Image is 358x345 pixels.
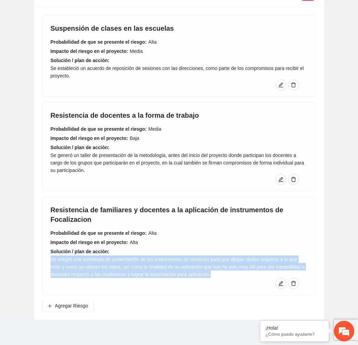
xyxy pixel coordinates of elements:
[51,66,304,78] span: Se estableció un acuerdo de reposición de sesiones con las direcciones, como parte de los comprom...
[48,304,52,309] span: plus
[51,58,110,63] strong: Solución / plan de acción:
[288,174,299,185] button: delete
[51,249,110,254] strong: Solución / plan de acción:
[289,281,299,286] span: delete
[276,281,286,286] span: edit
[51,111,199,120] h4: Resistencia de docentes a la forma de trabajo
[276,174,287,185] button: edit
[288,278,299,289] button: delete
[55,302,88,310] span: Agregar Riesgo
[276,278,287,289] button: edit
[51,126,147,132] strong: Probabilidad de que se presente el riesgo:
[36,35,115,44] div: Chatee con nosotros ahora
[51,135,128,141] strong: Impacto del riesgo en el proyecto:
[130,240,138,245] span: Alta
[130,48,143,54] span: Media
[51,145,110,150] strong: Solución / plan de acción:
[289,82,299,88] span: delete
[148,126,161,132] span: Media
[3,186,130,210] textarea: Escriba su mensaje y pulse “Intro”
[148,39,157,45] span: Alta
[51,153,304,173] span: Se generó un taller de presentación de la metodología, antes del inicio del proyecto donde partic...
[51,205,308,224] h4: Resistencia de familiares y docentes a la aplicación de instrumentos de Focalizacion
[276,177,286,182] span: edit
[51,24,174,33] h4: Suspensión de clases en las escuelas
[51,230,147,236] strong: Probabilidad de que se presente el riesgo:
[112,3,129,20] div: Minimizar ventana de chat en vivo
[276,82,286,88] span: edit
[42,301,94,312] button: plusAgregar Riesgo
[51,240,128,245] strong: Impacto del riesgo en el proyecto:
[266,326,324,331] div: ¡Hola!
[51,257,305,277] span: Se integró una estrategia de presentación de los instrumentos de medición para que disipar dudas ...
[51,39,147,45] strong: Probabilidad de que se presente el riesgo:
[289,177,299,182] span: delete
[51,48,128,54] strong: Impacto del riesgo en el proyecto:
[148,230,157,236] span: Alta
[276,80,287,90] button: edit
[40,91,94,160] span: Estamos en línea.
[130,135,140,141] span: Baja
[288,80,299,90] button: delete
[266,332,324,337] p: ¿Cómo puedo ayudarte?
